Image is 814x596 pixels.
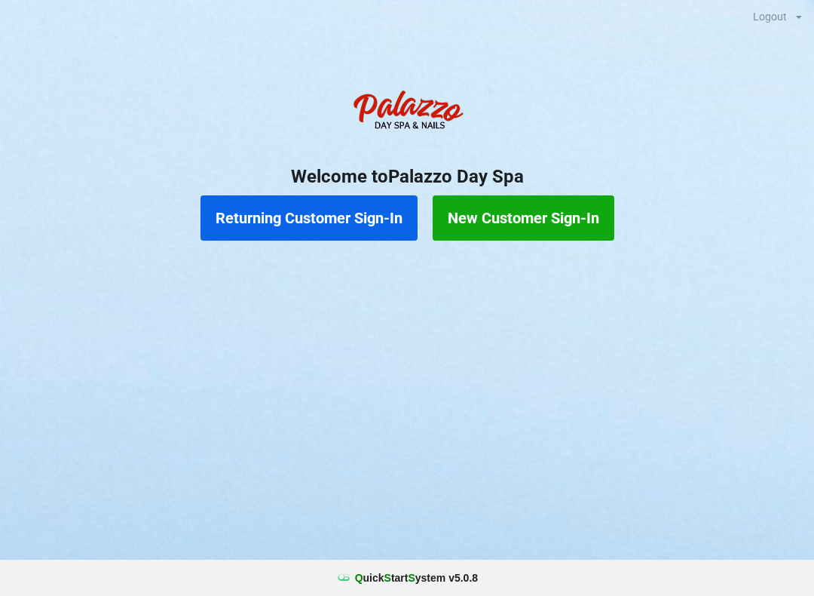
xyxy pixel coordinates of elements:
[355,570,478,585] b: uick tart ystem v 5.0.8
[433,195,614,241] button: New Customer Sign-In
[336,570,351,585] img: favicon.ico
[347,82,467,143] img: PalazzoDaySpaNails-Logo.png
[355,572,363,584] span: Q
[200,195,418,241] button: Returning Customer Sign-In
[408,572,415,584] span: S
[384,572,391,584] span: S
[753,11,787,22] div: Logout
